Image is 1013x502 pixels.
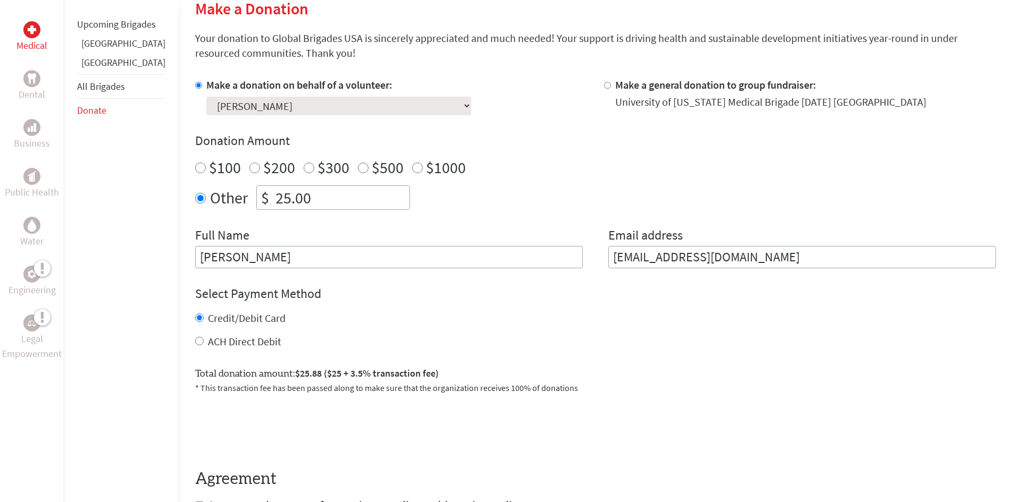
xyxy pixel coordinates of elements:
[195,285,996,302] h4: Select Payment Method
[20,234,44,249] p: Water
[195,227,249,246] label: Full Name
[28,25,36,34] img: Medical
[23,70,40,87] div: Dental
[77,36,165,55] li: Greece
[426,157,466,177] label: $1000
[23,266,40,283] div: Engineering
[195,246,583,268] input: Enter Full Name
[81,37,165,49] a: [GEOGRAPHIC_DATA]
[615,78,816,91] label: Make a general donation to group fundraiser:
[28,73,36,83] img: Dental
[206,78,392,91] label: Make a donation on behalf of a volunteer:
[273,186,409,209] input: Enter Amount
[615,95,926,109] div: University of [US_STATE] Medical Brigade [DATE] [GEOGRAPHIC_DATA]
[28,320,36,326] img: Legal Empowerment
[81,56,165,69] a: [GEOGRAPHIC_DATA]
[195,381,996,394] p: * This transaction fee has been passed along to make sure that the organization receives 100% of ...
[16,38,47,53] p: Medical
[77,74,165,99] li: All Brigades
[2,331,62,361] p: Legal Empowerment
[77,80,125,92] a: All Brigades
[5,185,59,200] p: Public Health
[28,219,36,231] img: Water
[209,157,241,177] label: $100
[372,157,404,177] label: $500
[195,470,996,489] h4: Agreement
[14,136,50,151] p: Business
[19,87,45,102] p: Dental
[23,217,40,234] div: Water
[263,157,295,177] label: $200
[195,407,357,448] iframe: reCAPTCHA
[23,168,40,185] div: Public Health
[77,99,165,122] li: Donate
[77,55,165,74] li: Honduras
[195,132,996,149] h4: Donation Amount
[608,227,683,246] label: Email address
[257,186,273,209] div: $
[19,70,45,102] a: DentalDental
[77,104,106,116] a: Donate
[23,314,40,331] div: Legal Empowerment
[5,168,59,200] a: Public HealthPublic Health
[14,119,50,151] a: BusinessBusiness
[317,157,349,177] label: $300
[210,185,248,210] label: Other
[9,266,56,297] a: EngineeringEngineering
[28,171,36,182] img: Public Health
[208,311,286,325] label: Credit/Debit Card
[295,367,439,379] span: $25.88 ($25 + 3.5% transaction fee)
[16,21,47,53] a: MedicalMedical
[77,13,165,36] li: Upcoming Brigades
[208,335,281,348] label: ACH Direct Debit
[20,217,44,249] a: WaterWater
[2,314,62,361] a: Legal EmpowermentLegal Empowerment
[28,270,36,278] img: Engineering
[608,246,996,268] input: Your Email
[9,283,56,297] p: Engineering
[77,18,156,30] a: Upcoming Brigades
[23,119,40,136] div: Business
[28,123,36,132] img: Business
[195,31,996,61] p: Your donation to Global Brigades USA is sincerely appreciated and much needed! Your support is dr...
[23,21,40,38] div: Medical
[195,366,439,381] label: Total donation amount:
